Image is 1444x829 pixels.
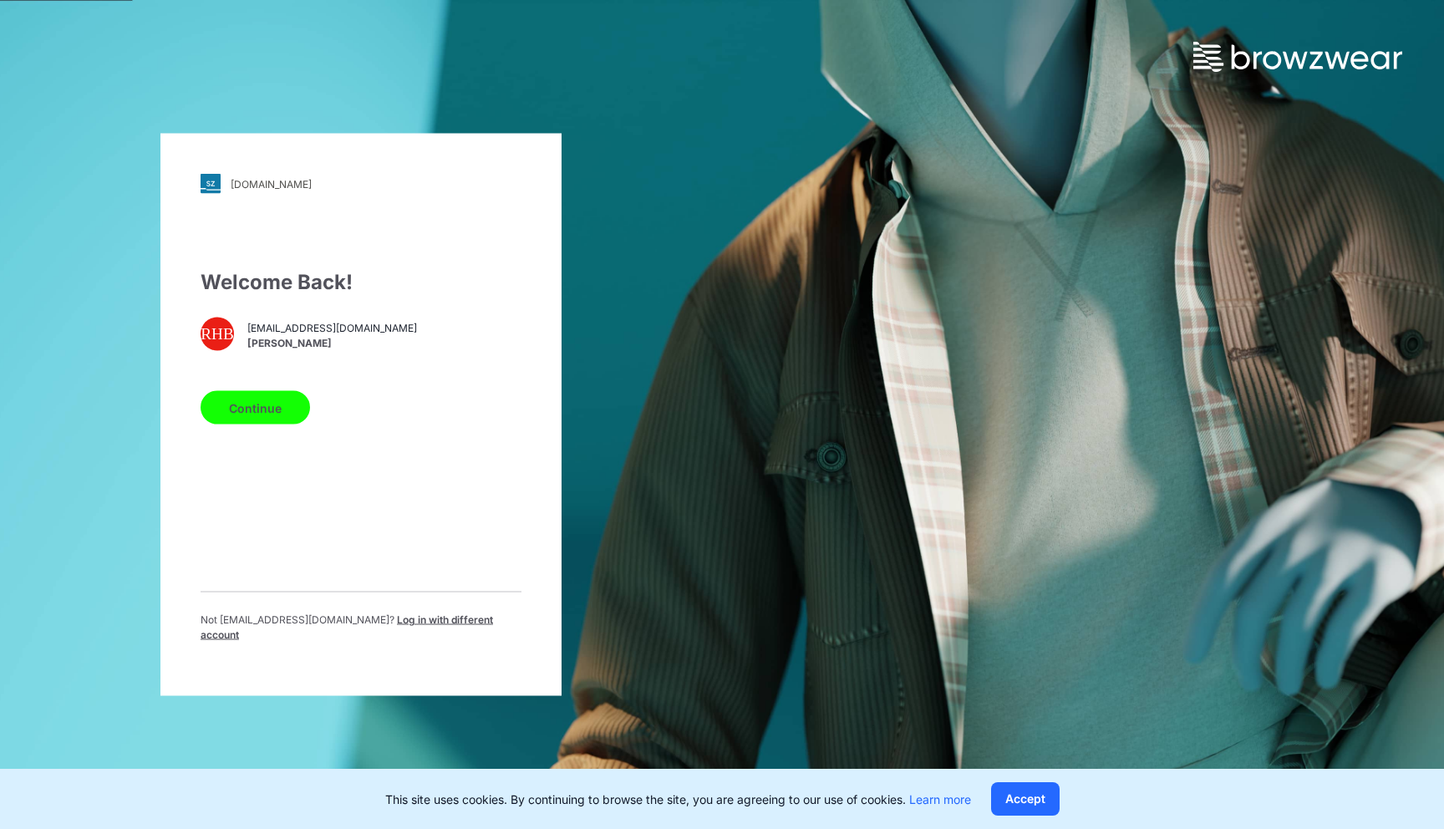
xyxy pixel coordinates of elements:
[991,782,1060,816] button: Accept
[201,267,521,298] div: Welcome Back!
[201,613,521,643] p: Not [EMAIL_ADDRESS][DOMAIN_NAME] ?
[909,792,971,806] a: Learn more
[201,391,310,425] button: Continue
[201,174,221,194] img: svg+xml;base64,PHN2ZyB3aWR0aD0iMjgiIGhlaWdodD0iMjgiIHZpZXdCb3g9IjAgMCAyOCAyOCIgZmlsbD0ibm9uZSIgeG...
[231,177,312,190] div: [DOMAIN_NAME]
[247,320,417,335] span: [EMAIL_ADDRESS][DOMAIN_NAME]
[201,318,234,351] div: RHB
[1193,42,1402,72] img: browzwear-logo.73288ffb.svg
[385,791,971,808] p: This site uses cookies. By continuing to browse the site, you are agreeing to our use of cookies.
[201,174,521,194] a: [DOMAIN_NAME]
[247,335,417,350] span: [PERSON_NAME]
